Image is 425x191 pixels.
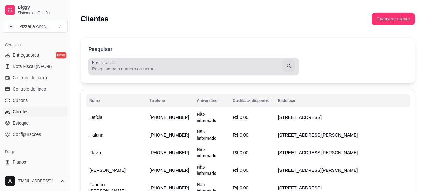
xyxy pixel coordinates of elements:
[3,95,68,105] a: Cupons
[233,168,248,173] span: R$ 0,00
[13,63,52,70] span: Nota Fiscal (NFC-e)
[3,73,68,83] a: Controle de caixa
[8,23,14,30] span: P
[3,61,68,71] a: Nota Fiscal (NFC-e)
[274,94,410,107] th: Endereço
[3,107,68,117] a: Clientes
[13,131,41,138] span: Configurações
[278,168,358,173] span: [STREET_ADDRESS][PERSON_NAME]
[18,178,58,183] span: [EMAIL_ADDRESS][DOMAIN_NAME]
[197,165,216,176] span: Não informado
[89,115,102,120] span: Letícia
[13,52,39,58] span: Entregadores
[3,20,68,33] button: Select a team
[149,168,189,173] span: [PHONE_NUMBER]
[13,75,47,81] span: Controle de caixa
[89,150,101,155] span: Flávia
[3,157,68,167] a: Planos
[233,115,248,120] span: R$ 0,00
[197,112,216,123] span: Não informado
[92,60,118,65] label: Buscar cliente
[13,159,26,165] span: Planos
[3,3,68,18] a: DiggySistema de Gestão
[233,185,248,190] span: R$ 0,00
[18,10,65,15] span: Sistema de Gestão
[372,13,415,25] button: Cadastrar cliente
[149,185,189,190] span: [PHONE_NUMBER]
[197,129,216,141] span: Não informado
[278,185,322,190] span: [STREET_ADDRESS]
[92,66,282,72] input: Buscar cliente
[13,97,28,104] span: Cupons
[13,86,46,92] span: Controle de fiado
[146,94,193,107] th: Telefone
[88,46,112,53] p: Pesquisar
[278,150,358,155] span: [STREET_ADDRESS][PERSON_NAME]
[3,118,68,128] a: Estoque
[3,40,68,50] div: Gerenciar
[19,23,48,30] div: Pizzaria Andr ...
[149,150,189,155] span: [PHONE_NUMBER]
[193,94,229,107] th: Aniversário
[13,109,29,115] span: Clientes
[3,168,68,178] a: Precisa de ajuda?
[3,50,68,60] a: Entregadoresnovo
[3,173,68,188] button: [EMAIL_ADDRESS][DOMAIN_NAME]
[233,132,248,138] span: R$ 0,00
[89,168,126,173] span: [PERSON_NAME]
[81,14,109,24] h2: Clientes
[3,147,68,157] div: Diggy
[149,115,189,120] span: [PHONE_NUMBER]
[3,129,68,139] a: Configurações
[278,115,322,120] span: [STREET_ADDRESS]
[18,5,65,10] span: Diggy
[3,84,68,94] a: Controle de fiado
[86,94,146,107] th: Nome
[13,120,29,126] span: Estoque
[13,170,48,177] span: Precisa de ajuda?
[278,132,358,138] span: [STREET_ADDRESS][PERSON_NAME]
[149,132,189,138] span: [PHONE_NUMBER]
[197,147,216,158] span: Não informado
[89,132,103,138] span: Halana
[233,150,248,155] span: R$ 0,00
[229,94,274,107] th: Cashback disponível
